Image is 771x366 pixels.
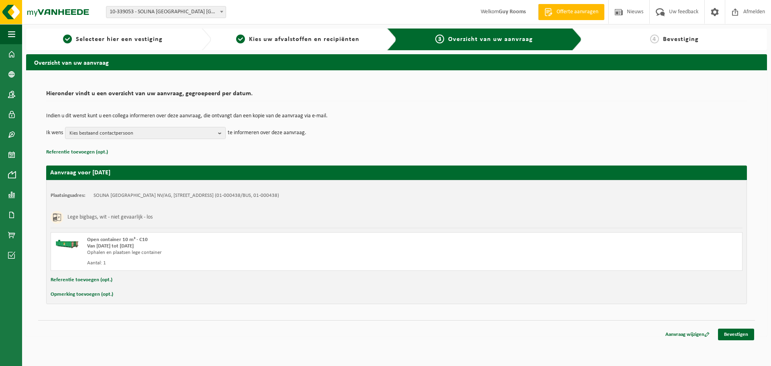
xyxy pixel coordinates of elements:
button: Opmerking toevoegen (opt.) [51,289,113,300]
div: Aantal: 1 [87,260,429,266]
a: 2Kies uw afvalstoffen en recipiënten [215,35,380,44]
h2: Overzicht van uw aanvraag [26,54,767,70]
button: Referentie toevoegen (opt.) [46,147,108,157]
span: 2 [236,35,245,43]
span: 10-339053 - SOLINA BELGIUM NV/AG - EUPEN [106,6,226,18]
span: 1 [63,35,72,43]
h2: Hieronder vindt u een overzicht van uw aanvraag, gegroepeerd per datum. [46,90,747,101]
span: Open container 10 m³ - C10 [87,237,148,242]
p: Ik wens [46,127,63,139]
span: 3 [435,35,444,43]
span: Offerte aanvragen [555,8,600,16]
div: Ophalen en plaatsen lege container [87,249,429,256]
span: Kies bestaand contactpersoon [69,127,215,139]
strong: Aanvraag voor [DATE] [50,170,110,176]
a: Aanvraag wijzigen [659,329,716,340]
button: Kies bestaand contactpersoon [65,127,226,139]
span: Bevestiging [663,36,699,43]
span: Selecteer hier een vestiging [76,36,163,43]
p: te informeren over deze aanvraag. [228,127,306,139]
h3: Lege bigbags, wit - niet gevaarlijk - los [67,211,153,224]
strong: Van [DATE] tot [DATE] [87,243,134,249]
a: 1Selecteer hier een vestiging [30,35,195,44]
span: Overzicht van uw aanvraag [448,36,533,43]
td: SOLINA [GEOGRAPHIC_DATA] NV/AG, [STREET_ADDRESS] (01-000438/BUS, 01-000438) [94,192,279,199]
span: Kies uw afvalstoffen en recipiënten [249,36,359,43]
span: 4 [650,35,659,43]
button: Referentie toevoegen (opt.) [51,275,112,285]
strong: Guy Rooms [499,9,526,15]
img: HK-XC-10-GN-00.png [55,237,79,249]
strong: Plaatsingsadres: [51,193,86,198]
p: Indien u dit wenst kunt u een collega informeren over deze aanvraag, die ontvangt dan een kopie v... [46,113,747,119]
a: Offerte aanvragen [538,4,604,20]
a: Bevestigen [718,329,754,340]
